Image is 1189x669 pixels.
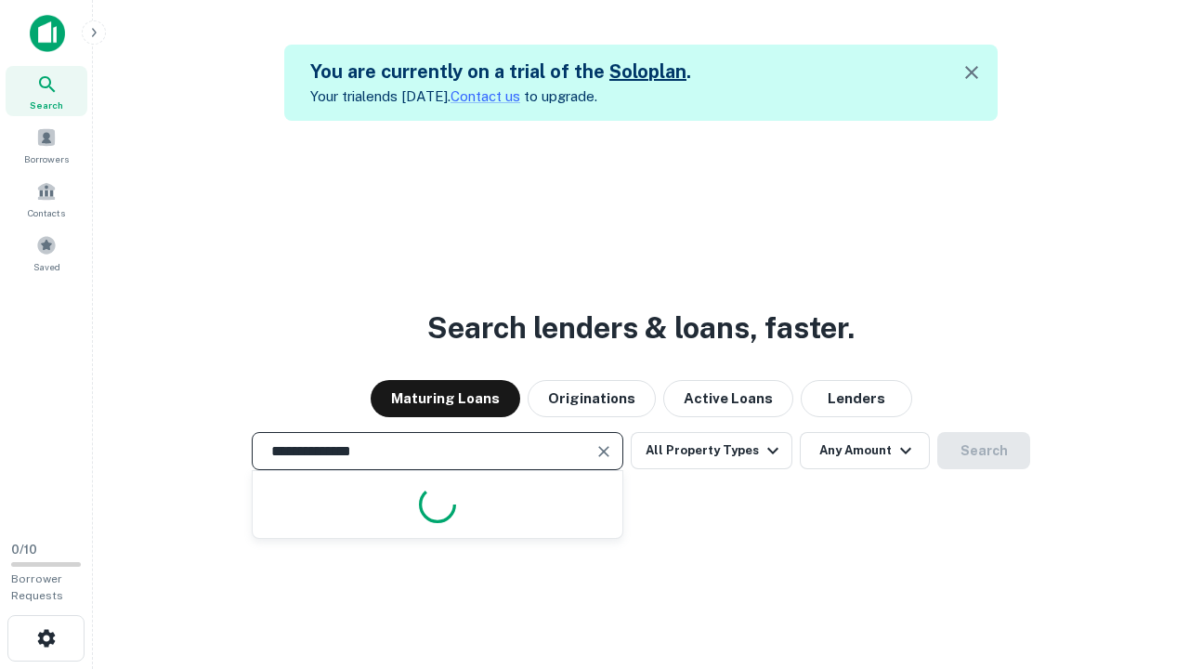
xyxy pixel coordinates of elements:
span: 0 / 10 [11,543,37,557]
span: Contacts [28,205,65,220]
h5: You are currently on a trial of the . [310,58,691,85]
h3: Search lenders & loans, faster. [427,306,855,350]
button: Any Amount [800,432,930,469]
button: Maturing Loans [371,380,520,417]
a: Search [6,66,87,116]
button: Active Loans [663,380,793,417]
iframe: Chat Widget [1096,520,1189,610]
span: Saved [33,259,60,274]
img: capitalize-icon.png [30,15,65,52]
button: Clear [591,439,617,465]
span: Borrower Requests [11,572,63,602]
span: Borrowers [24,151,69,166]
a: Soloplan [609,60,686,83]
button: Originations [528,380,656,417]
button: Lenders [801,380,912,417]
p: Your trial ends [DATE]. to upgrade. [310,85,691,108]
a: Saved [6,228,87,278]
button: All Property Types [631,432,792,469]
a: Contacts [6,174,87,224]
a: Contact us [451,88,520,104]
span: Search [30,98,63,112]
a: Borrowers [6,120,87,170]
